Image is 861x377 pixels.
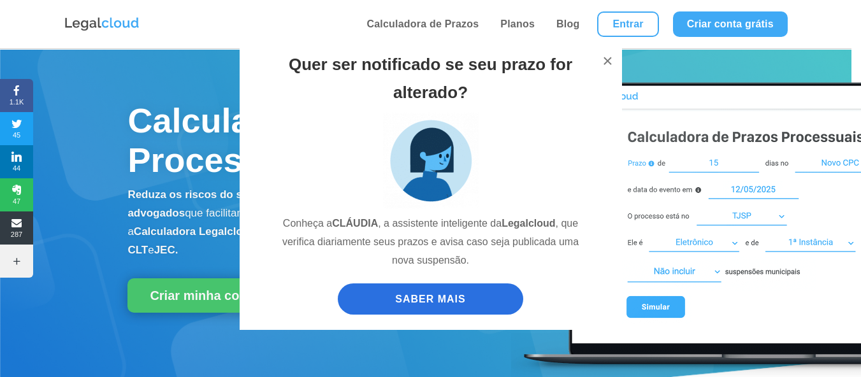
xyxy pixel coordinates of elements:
[338,283,523,315] a: SABER MAIS
[275,215,587,280] p: Conheça a , a assistente inteligente da , que verifica diariamente seus prazos e avisa caso seja ...
[502,218,555,229] strong: Legalcloud
[383,113,479,208] img: claudia_assistente
[332,218,378,229] strong: CLÁUDIA
[594,47,622,75] button: ×
[275,50,587,113] h2: Quer ser notificado se seu prazo for alterado?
